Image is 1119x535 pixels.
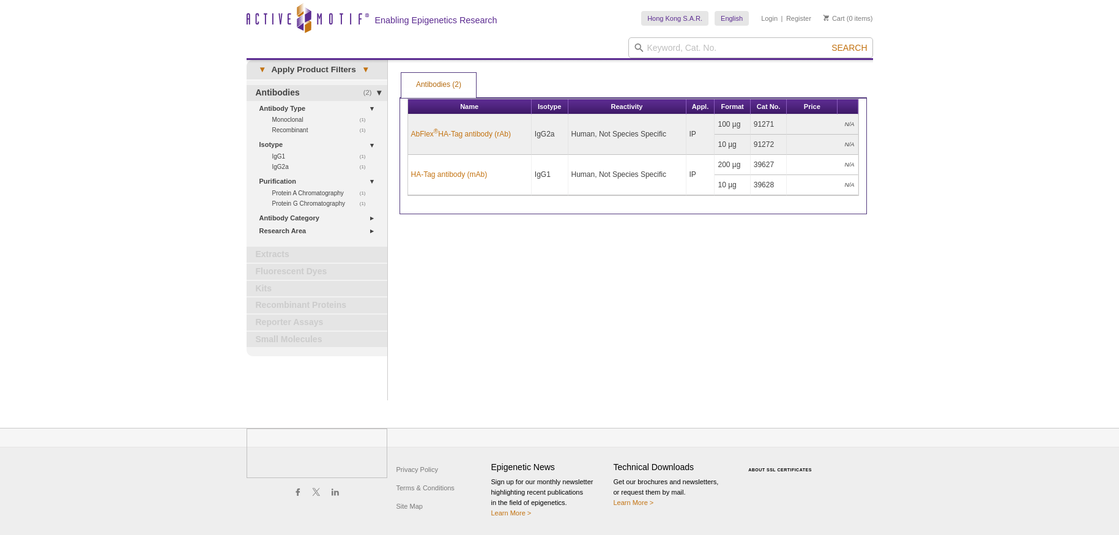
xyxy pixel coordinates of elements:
[715,11,749,26] a: English
[641,11,708,26] a: Hong Kong S.A.R.
[715,99,750,114] th: Format
[393,460,441,479] a: Privacy Policy
[568,155,686,195] td: Human, Not Species Specific
[247,332,387,348] a: Small Molecules
[736,450,828,477] table: Click to Verify - This site chose Symantec SSL for secure e-commerce and confidential communicati...
[434,128,438,135] sup: ®
[532,155,568,195] td: IgG1
[614,499,654,506] a: Learn More >
[272,125,373,135] a: (1)Recombinant
[272,198,373,209] a: (1)Protein G Chromatography
[491,462,608,473] h4: Epigenetic News
[259,102,380,115] a: Antibody Type
[247,297,387,313] a: Recombinant Proteins
[247,315,387,331] a: Reporter Assays
[748,468,812,472] a: ABOUT SSL CERTIFICATES
[247,247,387,263] a: Extracts
[401,73,476,97] a: Antibodies (2)
[614,477,730,508] p: Get our brochures and newsletters, or request them by mail.
[259,225,380,238] a: Research Area
[247,281,387,297] a: Kits
[614,462,730,473] h4: Technical Downloads
[715,114,750,135] td: 100 µg
[253,64,272,75] span: ▾
[408,99,532,114] th: Name
[532,99,568,114] th: Isotype
[751,175,787,195] td: 39628
[781,11,783,26] li: |
[393,497,426,515] a: Site Map
[751,155,787,175] td: 39627
[715,135,750,155] td: 10 µg
[247,60,387,80] a: ▾Apply Product Filters▾
[272,114,373,125] a: (1)Monoclonal
[272,151,373,162] a: (1)IgG1
[360,162,373,172] span: (1)
[787,155,858,175] td: N/A
[686,114,715,155] td: IP
[272,188,373,198] a: (1)Protein A Chromatography
[259,212,380,225] a: Antibody Category
[360,188,373,198] span: (1)
[686,155,715,195] td: IP
[568,99,686,114] th: Reactivity
[259,138,380,151] a: Isotype
[787,175,858,195] td: N/A
[411,169,488,180] a: HA-Tag antibody (mAb)
[360,151,373,162] span: (1)
[831,43,867,53] span: Search
[360,125,373,135] span: (1)
[751,114,787,135] td: 91271
[823,14,845,23] a: Cart
[247,85,387,101] a: (2)Antibodies
[628,37,873,58] input: Keyword, Cat. No.
[247,428,387,478] img: Active Motif,
[259,175,380,188] a: Purification
[751,135,787,155] td: 91272
[828,42,871,53] button: Search
[787,99,838,114] th: Price
[375,15,497,26] h2: Enabling Epigenetics Research
[532,114,568,155] td: IgG2a
[411,129,511,140] a: AbFlex®HA-Tag antibody (rAb)
[247,264,387,280] a: Fluorescent Dyes
[787,114,858,135] td: N/A
[491,509,532,517] a: Learn More >
[363,85,379,101] span: (2)
[761,14,778,23] a: Login
[393,479,458,497] a: Terms & Conditions
[686,99,715,114] th: Appl.
[356,64,375,75] span: ▾
[491,477,608,518] p: Sign up for our monthly newsletter highlighting recent publications in the field of epigenetics.
[272,162,373,172] a: (1)IgG2a
[823,15,829,21] img: Your Cart
[360,114,373,125] span: (1)
[360,198,373,209] span: (1)
[823,11,873,26] li: (0 items)
[751,99,787,114] th: Cat No.
[786,14,811,23] a: Register
[715,175,750,195] td: 10 µg
[787,135,858,155] td: N/A
[715,155,750,175] td: 200 µg
[568,114,686,155] td: Human, Not Species Specific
